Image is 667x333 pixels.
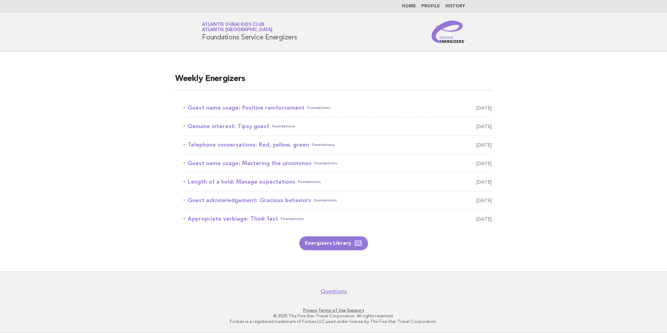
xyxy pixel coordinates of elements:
a: Appropriate verbiage: Think fastFoundations [DATE] [183,214,492,224]
a: Home [402,4,416,8]
span: Atlantis [GEOGRAPHIC_DATA] [202,28,272,32]
span: [DATE] [476,177,492,187]
span: [DATE] [476,121,492,131]
span: Foundations [281,214,304,224]
a: Length of a hold: Manage expectationsFoundations [DATE] [183,177,492,187]
span: [DATE] [476,103,492,113]
span: [DATE] [476,195,492,205]
h2: Weekly Energizers [175,73,492,90]
img: Service Energizers [432,21,465,43]
a: History [445,4,465,8]
span: Foundations [314,195,337,205]
span: [DATE] [476,214,492,224]
a: Guest acknowledgement: Gracious behaviorsFoundations [DATE] [183,195,492,205]
span: Foundations [307,103,330,113]
span: [DATE] [476,158,492,168]
span: Foundations [314,158,337,168]
p: · · [120,308,547,313]
span: Foundations [312,140,335,150]
p: Forbes is a registered trademark of Forbes LLC used under license by The Five Star Travel Corpora... [120,319,547,324]
span: [DATE] [476,140,492,150]
a: Guest name usage: Positive reinforcementFoundations [DATE] [183,103,492,113]
a: Support [347,308,364,313]
a: Energizers Library [299,236,368,250]
span: Foundations [272,121,295,131]
a: Guest name usage: Mastering the uncommonFoundations [DATE] [183,158,492,168]
span: Foundations [298,177,321,187]
a: Privacy [303,308,317,313]
a: Terms of Use [318,308,346,313]
a: Genuine interest: Tipsy guestFoundations [DATE] [183,121,492,131]
a: Atlantis Dubai Kids ClubAtlantis [GEOGRAPHIC_DATA] [202,22,272,32]
a: Telephone conversations: Red, yellow, greenFoundations [DATE] [183,140,492,150]
a: Questions [321,288,347,295]
a: Profile [421,4,440,8]
h1: Foundations Service Energizers [202,23,297,41]
p: © 2025 The Five Star Travel Corporation. All rights reserved. [120,313,547,319]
